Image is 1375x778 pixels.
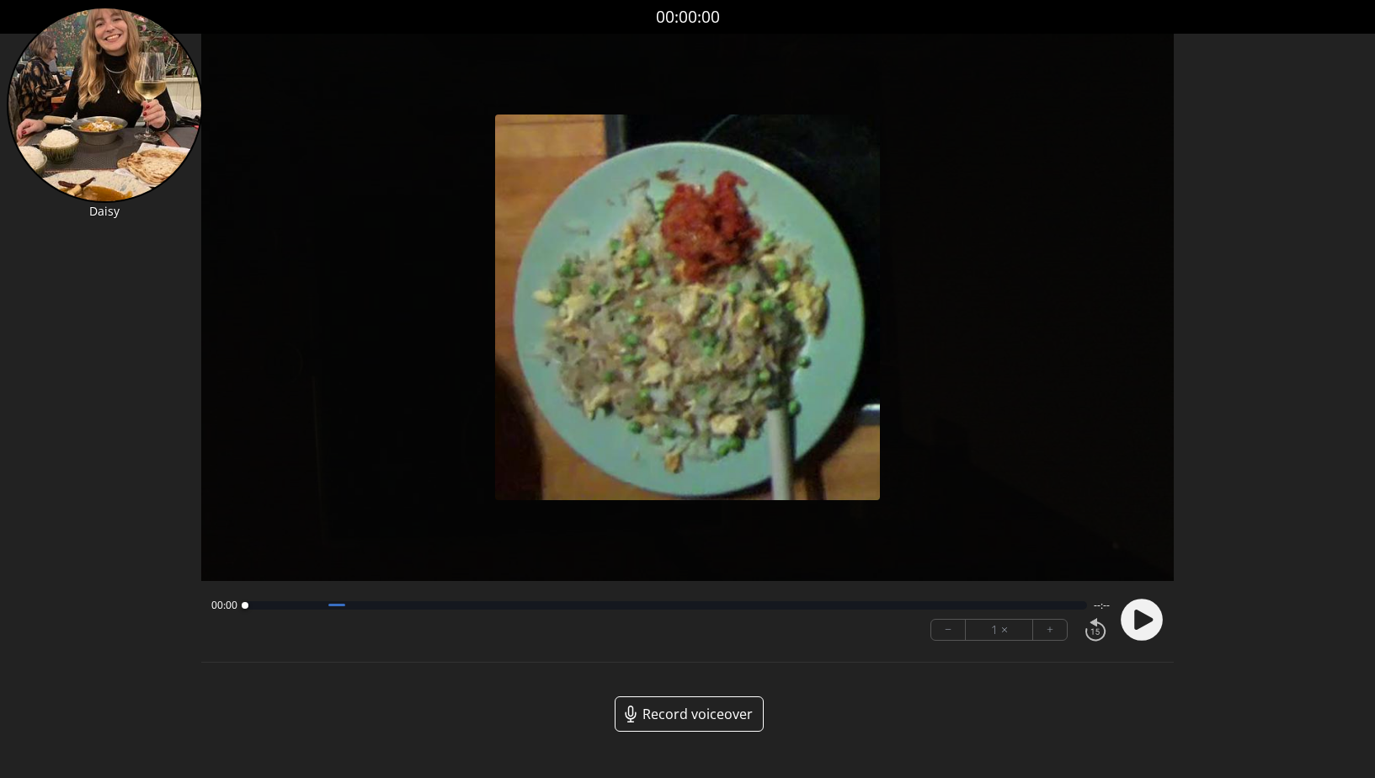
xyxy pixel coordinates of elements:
a: Record voiceover [615,696,764,732]
span: 00:00 [211,599,237,612]
span: --:-- [1094,599,1110,612]
img: Poster Image [495,115,881,500]
button: − [931,620,966,640]
div: 1 × [966,620,1033,640]
span: Record voiceover [642,704,753,724]
p: Daisy [7,203,203,220]
button: + [1033,620,1067,640]
img: DM [7,7,203,203]
a: 00:00:00 [656,5,720,29]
